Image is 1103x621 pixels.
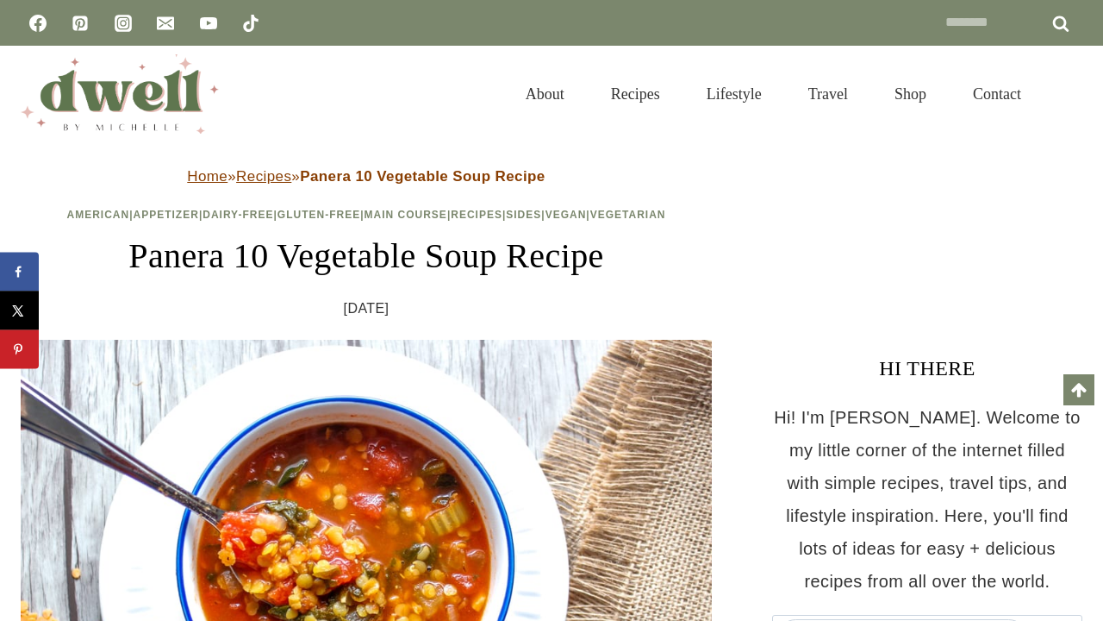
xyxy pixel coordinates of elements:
time: [DATE] [344,296,389,322]
strong: Panera 10 Vegetable Soup Recipe [300,168,545,185]
button: View Search Form [1053,79,1082,109]
a: Gluten-Free [277,209,360,221]
span: | | | | | | | | [67,209,666,221]
a: Instagram [106,6,140,41]
a: Facebook [21,6,55,41]
a: Email [148,6,183,41]
a: Dairy-Free [203,209,273,221]
a: Vegan [545,209,587,221]
a: Appetizer [134,209,199,221]
h3: HI THERE [772,353,1082,384]
nav: Primary Navigation [502,64,1044,124]
a: Shop [871,64,950,124]
a: YouTube [191,6,226,41]
p: Hi! I'm [PERSON_NAME]. Welcome to my little corner of the internet filled with simple recipes, tr... [772,401,1082,598]
h1: Panera 10 Vegetable Soup Recipe [21,230,712,282]
a: Recipes [588,64,683,124]
a: Sides [506,209,541,221]
a: Recipes [236,168,291,185]
a: Main Course [365,209,447,221]
span: » » [187,168,545,185]
a: American [67,209,130,221]
a: Home [187,168,227,185]
a: Pinterest [63,6,97,41]
img: DWELL by michelle [21,54,219,134]
a: Travel [785,64,871,124]
a: Contact [950,64,1044,124]
a: Vegetarian [590,209,666,221]
a: Scroll to top [1063,374,1094,405]
a: Recipes [451,209,502,221]
a: TikTok [234,6,268,41]
a: About [502,64,588,124]
a: Lifestyle [683,64,785,124]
